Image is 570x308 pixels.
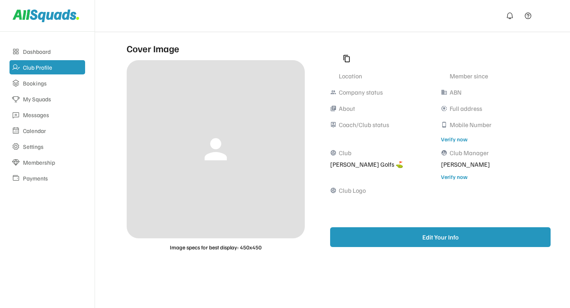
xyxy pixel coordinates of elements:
button: person_pin [330,122,336,128]
div: [PERSON_NAME] Golfs ⛳️ [330,160,436,169]
img: yH5BAEAAAAALAAAAAABAAEAAAIBRAA7 [541,8,557,24]
div: My Squads [23,95,83,103]
div: Member since [450,71,488,81]
button: business [441,89,447,95]
div: Bookings [23,80,83,87]
button: supervised_user_circle [441,150,447,156]
button: phone_android [441,122,447,128]
div: Coach/Club status [339,120,389,129]
div: Membership [23,159,83,166]
div: Club Manager [450,148,489,158]
div: Company status [339,87,383,97]
div: Image specs for best display: 450x450 [170,243,262,251]
div: Dashboard [23,48,83,55]
img: yH5BAEAAAAALAAAAAABAAEAAAIBRAA7 [336,197,360,221]
div: Messages [23,111,83,119]
div: About [339,104,355,113]
div: Club Profile [23,64,83,71]
div: ABN [450,87,462,97]
button: Edit Your Info [330,227,551,247]
button: sports_volleyball [330,187,336,194]
div: Settings [23,143,83,150]
div: Club Logo [339,186,366,195]
button: sports_volleyball [330,150,336,156]
div: Verify now [441,135,467,143]
div: Verify now [441,173,467,181]
div: Location [339,71,362,81]
button: people [330,89,336,95]
div: Cover Image [127,41,179,55]
div: Full address [450,104,482,113]
div: Payments [23,175,83,182]
img: yH5BAEAAAAALAAAAAABAAEAAAIBRAA7 [330,73,336,79]
div: [PERSON_NAME] [441,160,547,169]
div: Club [339,148,351,158]
img: yH5BAEAAAAALAAAAAABAAEAAAIBRAA7 [441,72,447,80]
button: share_location [441,105,447,112]
div: Calendar [23,127,83,135]
button: library_books [330,105,336,112]
div: Mobile Number [450,120,492,129]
